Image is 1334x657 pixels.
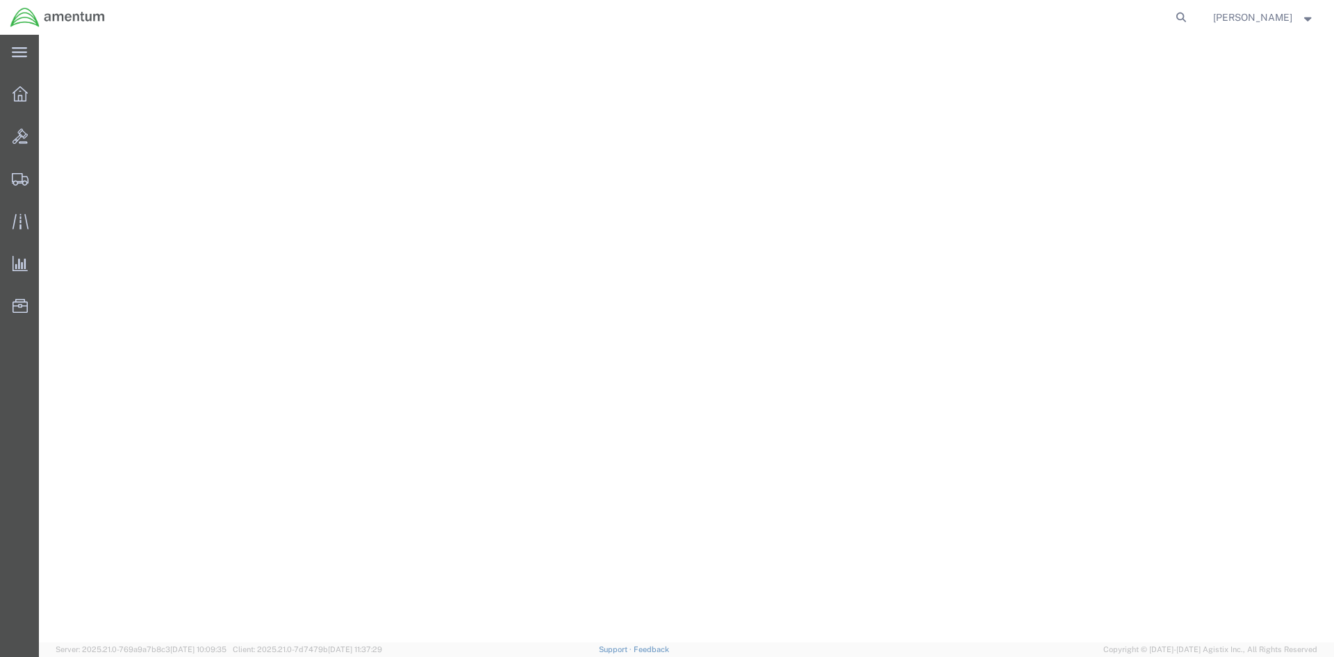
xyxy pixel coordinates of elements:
span: Client: 2025.21.0-7d7479b [233,645,382,654]
span: Jessica White [1213,10,1292,25]
iframe: FS Legacy Container [39,35,1334,642]
span: Copyright © [DATE]-[DATE] Agistix Inc., All Rights Reserved [1103,644,1317,656]
span: Server: 2025.21.0-769a9a7b8c3 [56,645,227,654]
a: Feedback [634,645,669,654]
span: [DATE] 10:09:35 [170,645,227,654]
button: [PERSON_NAME] [1212,9,1315,26]
span: [DATE] 11:37:29 [328,645,382,654]
a: Support [599,645,634,654]
img: logo [10,7,106,28]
